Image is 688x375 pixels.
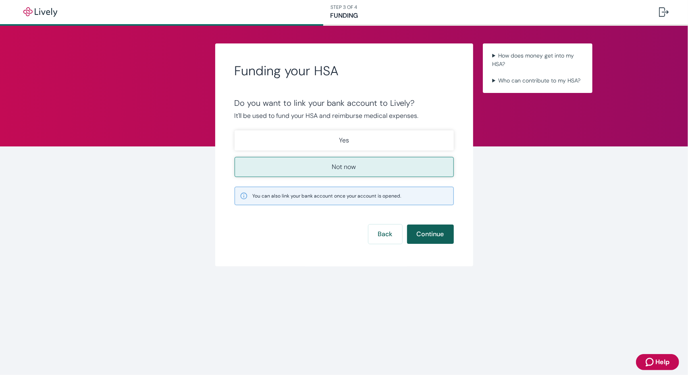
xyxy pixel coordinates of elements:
img: Lively [18,7,63,17]
button: Log out [653,2,675,22]
button: Back [368,225,402,244]
h2: Funding your HSA [235,63,454,79]
button: Zendesk support iconHelp [636,354,679,370]
p: It'll be used to fund your HSA and reimburse medical expenses. [235,111,454,121]
button: Yes [235,130,454,150]
svg: Zendesk support icon [646,357,655,367]
span: You can also link your bank account once your account is opened. [253,192,401,200]
p: Yes [339,136,349,145]
div: Do you want to link your bank account to Lively? [235,98,454,108]
span: Help [655,357,669,367]
button: Not now [235,157,454,177]
p: Not now [332,162,356,172]
button: Continue [407,225,454,244]
summary: Who can contribute to my HSA? [489,75,586,87]
summary: How does money get into my HSA? [489,50,586,70]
